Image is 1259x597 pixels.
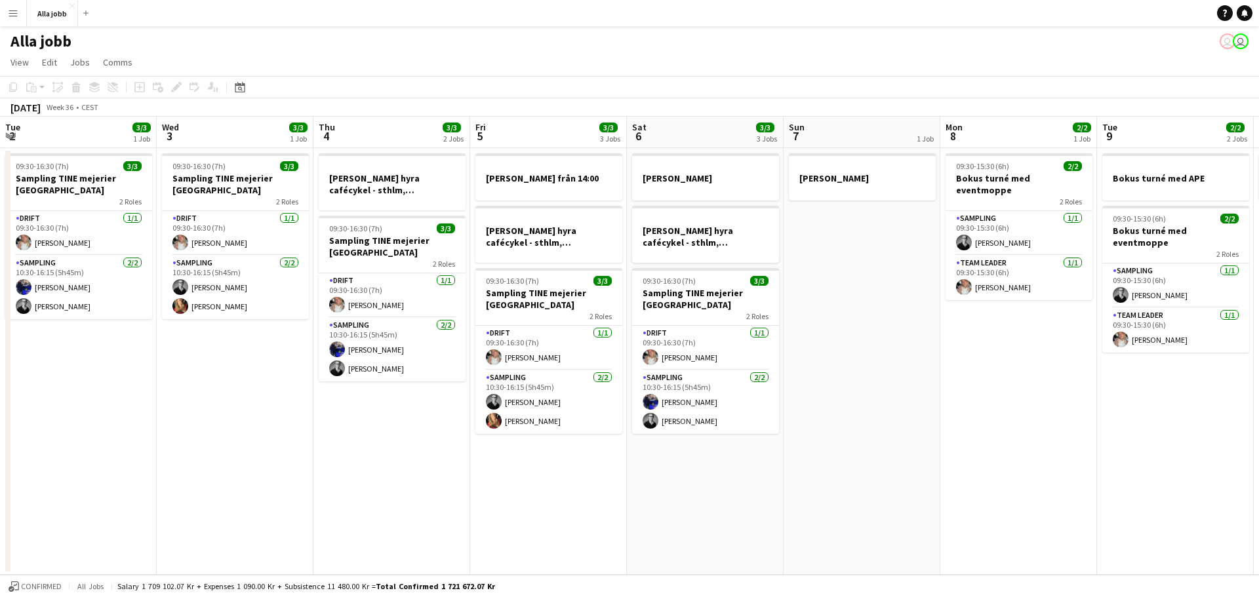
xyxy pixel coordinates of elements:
[756,123,774,132] span: 3/3
[1073,123,1091,132] span: 2/2
[319,273,466,318] app-card-role: Drift1/109:30-16:30 (7h)[PERSON_NAME]
[1102,263,1249,308] app-card-role: Sampling1/109:30-15:30 (6h)[PERSON_NAME]
[317,128,335,144] span: 4
[162,121,179,133] span: Wed
[319,318,466,381] app-card-role: Sampling2/210:30-16:15 (5h45m)[PERSON_NAME][PERSON_NAME]
[319,235,466,258] h3: Sampling TINE mejerier [GEOGRAPHIC_DATA]
[443,123,461,132] span: 3/3
[160,128,179,144] span: 3
[475,268,622,434] app-job-card: 09:30-16:30 (7h)3/3Sampling TINE mejerier [GEOGRAPHIC_DATA]2 RolesDrift1/109:30-16:30 (7h)[PERSON...
[475,370,622,434] app-card-role: Sampling2/210:30-16:15 (5h45m)[PERSON_NAME][PERSON_NAME]
[27,1,78,26] button: Alla jobb
[172,161,226,171] span: 09:30-16:30 (7h)
[162,256,309,319] app-card-role: Sampling2/210:30-16:15 (5h45m)[PERSON_NAME][PERSON_NAME]
[599,123,618,132] span: 3/3
[475,153,622,201] div: [PERSON_NAME] från 14:00
[5,54,34,71] a: View
[1073,134,1090,144] div: 1 Job
[437,223,455,233] span: 3/3
[746,311,769,321] span: 2 Roles
[329,223,382,233] span: 09:30-16:30 (7h)
[5,172,152,196] h3: Sampling TINE mejerier [GEOGRAPHIC_DATA]
[1216,249,1239,259] span: 2 Roles
[946,172,1092,196] h3: Bokus turné med eventmoppe
[486,276,539,286] span: 09:30-16:30 (7h)
[319,121,335,133] span: Thu
[1226,123,1245,132] span: 2/2
[319,216,466,381] app-job-card: 09:30-16:30 (7h)3/3Sampling TINE mejerier [GEOGRAPHIC_DATA]2 RolesDrift1/109:30-16:30 (7h)[PERSON...
[475,172,622,184] h3: [PERSON_NAME] från 14:00
[5,153,152,319] app-job-card: 09:30-16:30 (7h)3/3Sampling TINE mejerier [GEOGRAPHIC_DATA]2 RolesDrift1/109:30-16:30 (7h)[PERSON...
[789,121,805,133] span: Sun
[98,54,138,71] a: Comms
[1113,214,1166,223] span: 09:30-15:30 (6h)
[37,54,62,71] a: Edit
[956,161,1009,171] span: 09:30-15:30 (6h)
[42,56,57,68] span: Edit
[475,287,622,311] h3: Sampling TINE mejerier [GEOGRAPHIC_DATA]
[789,153,936,201] div: [PERSON_NAME]
[289,123,308,132] span: 3/3
[70,56,90,68] span: Jobs
[16,161,69,171] span: 09:30-16:30 (7h)
[590,311,612,321] span: 2 Roles
[5,256,152,319] app-card-role: Sampling2/210:30-16:15 (5h45m)[PERSON_NAME][PERSON_NAME]
[632,326,779,370] app-card-role: Drift1/109:30-16:30 (7h)[PERSON_NAME]
[475,225,622,248] h3: [PERSON_NAME] hyra cafécykel - sthlm, [GEOGRAPHIC_DATA], cph
[632,153,779,201] app-job-card: [PERSON_NAME]
[280,161,298,171] span: 3/3
[1102,308,1249,353] app-card-role: Team Leader1/109:30-15:30 (6h)[PERSON_NAME]
[1060,197,1082,206] span: 2 Roles
[632,225,779,248] h3: [PERSON_NAME] hyra cafécykel - sthlm, [GEOGRAPHIC_DATA], cph
[750,276,769,286] span: 3/3
[787,128,805,144] span: 7
[10,31,71,51] h1: Alla jobb
[10,56,29,68] span: View
[944,128,963,144] span: 8
[789,172,936,184] h3: [PERSON_NAME]
[162,172,309,196] h3: Sampling TINE mejerier [GEOGRAPHIC_DATA]
[21,582,62,591] span: Confirmed
[473,128,486,144] span: 5
[162,153,309,319] app-job-card: 09:30-16:30 (7h)3/3Sampling TINE mejerier [GEOGRAPHIC_DATA]2 RolesDrift1/109:30-16:30 (7h)[PERSON...
[132,123,151,132] span: 3/3
[632,287,779,311] h3: Sampling TINE mejerier [GEOGRAPHIC_DATA]
[946,153,1092,300] app-job-card: 09:30-15:30 (6h)2/2Bokus turné med eventmoppe2 RolesSampling1/109:30-15:30 (6h)[PERSON_NAME]Team ...
[600,134,620,144] div: 3 Jobs
[1064,161,1082,171] span: 2/2
[103,56,132,68] span: Comms
[119,197,142,206] span: 2 Roles
[3,128,20,144] span: 2
[632,121,647,133] span: Sat
[475,206,622,263] app-job-card: [PERSON_NAME] hyra cafécykel - sthlm, [GEOGRAPHIC_DATA], cph
[946,256,1092,300] app-card-role: Team Leader1/109:30-15:30 (6h)[PERSON_NAME]
[7,579,64,594] button: Confirmed
[376,581,495,591] span: Total Confirmed 1 721 672.07 kr
[632,370,779,434] app-card-role: Sampling2/210:30-16:15 (5h45m)[PERSON_NAME][PERSON_NAME]
[1220,214,1239,223] span: 2/2
[65,54,95,71] a: Jobs
[917,134,934,144] div: 1 Job
[632,206,779,263] app-job-card: [PERSON_NAME] hyra cafécykel - sthlm, [GEOGRAPHIC_DATA], cph
[1220,33,1235,49] app-user-avatar: August Löfgren
[123,161,142,171] span: 3/3
[433,259,455,269] span: 2 Roles
[133,134,150,144] div: 1 Job
[946,121,963,133] span: Mon
[276,197,298,206] span: 2 Roles
[162,211,309,256] app-card-role: Drift1/109:30-16:30 (7h)[PERSON_NAME]
[1102,172,1249,184] h3: Bokus turné med APE
[475,326,622,370] app-card-role: Drift1/109:30-16:30 (7h)[PERSON_NAME]
[1102,153,1249,201] app-job-card: Bokus turné med APE
[1102,206,1249,353] app-job-card: 09:30-15:30 (6h)2/2Bokus turné med eventmoppe2 RolesSampling1/109:30-15:30 (6h)[PERSON_NAME]Team ...
[757,134,777,144] div: 3 Jobs
[632,268,779,434] app-job-card: 09:30-16:30 (7h)3/3Sampling TINE mejerier [GEOGRAPHIC_DATA]2 RolesDrift1/109:30-16:30 (7h)[PERSON...
[75,581,106,591] span: All jobs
